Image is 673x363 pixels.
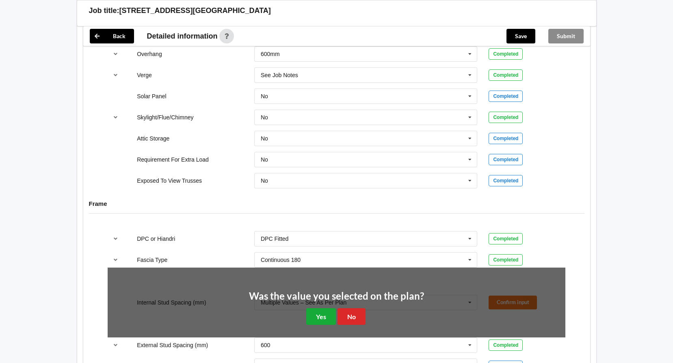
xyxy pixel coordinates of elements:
[119,6,271,15] h3: [STREET_ADDRESS][GEOGRAPHIC_DATA]
[489,254,523,266] div: Completed
[261,178,268,184] div: No
[489,175,523,186] div: Completed
[108,231,123,246] button: reference-toggle
[261,93,268,99] div: No
[108,253,123,267] button: reference-toggle
[306,308,336,325] button: Yes
[137,72,152,78] label: Verge
[506,29,535,43] button: Save
[261,257,301,263] div: Continuous 180
[489,112,523,123] div: Completed
[489,133,523,144] div: Completed
[489,233,523,244] div: Completed
[137,93,166,99] label: Solar Panel
[338,308,366,325] button: No
[489,91,523,102] div: Completed
[89,200,584,207] h4: Frame
[261,51,280,57] div: 600mm
[489,154,523,165] div: Completed
[261,236,288,242] div: DPC Fitted
[137,342,208,348] label: External Stud Spacing (mm)
[261,157,268,162] div: No
[108,68,123,82] button: reference-toggle
[489,48,523,60] div: Completed
[261,342,270,348] div: 600
[249,290,424,302] h2: Was the value you selected on the plan?
[137,156,209,163] label: Requirement For Extra Load
[137,257,167,263] label: Fascia Type
[489,339,523,351] div: Completed
[261,115,268,120] div: No
[137,135,169,142] label: Attic Storage
[261,72,298,78] div: See Job Notes
[137,114,193,121] label: Skylight/Flue/Chimney
[108,338,123,352] button: reference-toggle
[137,236,175,242] label: DPC or Hiandri
[90,29,134,43] button: Back
[261,136,268,141] div: No
[108,110,123,125] button: reference-toggle
[137,177,202,184] label: Exposed To View Trusses
[108,47,123,61] button: reference-toggle
[147,32,218,40] span: Detailed information
[489,69,523,81] div: Completed
[137,51,162,57] label: Overhang
[89,6,119,15] h3: Job title:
